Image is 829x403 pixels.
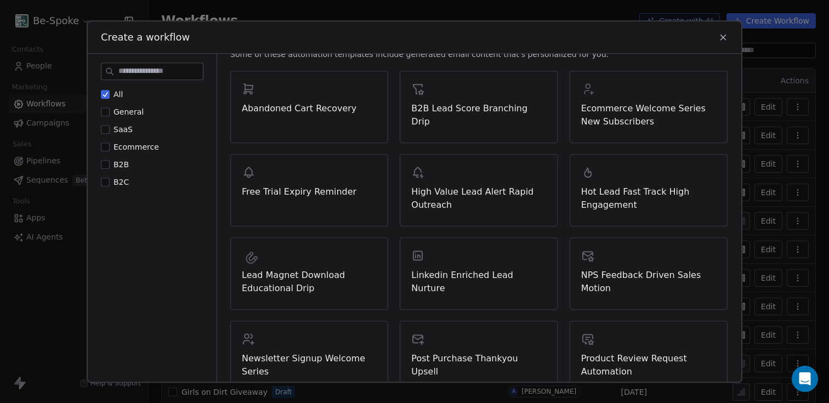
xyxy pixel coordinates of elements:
[101,106,110,117] button: General
[581,102,716,128] span: Ecommerce Welcome Series New Subscribers
[242,269,377,295] span: Lead Magnet Download Educational Drip
[230,49,609,60] span: Some of these automation templates include generated email content that's personalized for you.
[101,141,110,152] button: Ecommerce
[581,269,716,295] span: NPS Feedback Driven Sales Motion
[242,185,377,198] span: Free Trial Expiry Reminder
[113,90,123,99] span: All
[101,124,110,135] button: SaaS
[113,125,133,134] span: SaaS
[101,159,110,170] button: B2B
[411,352,546,378] span: Post Purchase Thankyou Upsell
[242,102,377,115] span: Abandoned Cart Recovery
[113,143,159,151] span: Ecommerce
[581,185,716,212] span: Hot Lead Fast Track High Engagement
[411,102,546,128] span: B2B Lead Score Branching Drip
[411,269,546,295] span: Linkedin Enriched Lead Nurture
[242,352,377,378] span: Newsletter Signup Welcome Series
[101,30,190,44] span: Create a workflow
[113,160,129,169] span: B2B
[113,107,144,116] span: General
[411,185,546,212] span: High Value Lead Alert Rapid Outreach
[101,89,110,100] button: All
[581,352,716,378] span: Product Review Request Automation
[113,178,129,186] span: B2C
[792,366,818,392] div: Open Intercom Messenger
[101,177,110,188] button: B2C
